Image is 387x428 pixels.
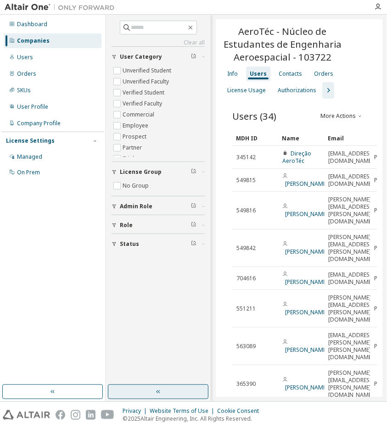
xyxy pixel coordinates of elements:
span: Clear filter [191,240,196,248]
span: [EMAIL_ADDRESS][DOMAIN_NAME] [328,271,375,286]
div: Dashboard [17,21,47,28]
img: youtube.svg [101,410,114,420]
span: 704616 [236,275,256,282]
span: [EMAIL_ADDRESS][PERSON_NAME][PERSON_NAME][DOMAIN_NAME] [328,332,375,361]
label: Verified Student [123,87,166,98]
div: Website Terms of Use [150,407,217,415]
span: 563089 [236,343,256,350]
div: Users [250,70,267,78]
div: Orders [314,70,333,78]
a: [PERSON_NAME] [285,248,328,256]
div: Contacts [279,70,302,78]
span: Clear filter [191,53,196,61]
span: Clear filter [191,168,196,176]
a: [PERSON_NAME] [285,180,328,188]
p: © 2025 Altair Engineering, Inc. All Rights Reserved. [123,415,264,422]
a: Direção AeroTéc [282,150,311,165]
label: Commercial [123,109,156,120]
span: [EMAIL_ADDRESS][DOMAIN_NAME] [328,173,375,188]
div: Users [17,54,33,61]
div: Info [227,70,238,78]
label: Verified Faculty [123,98,164,109]
span: 365390 [236,380,256,388]
a: [PERSON_NAME] [285,278,328,286]
div: Managed [17,153,42,161]
a: [PERSON_NAME] [285,346,328,354]
div: Companies [17,37,50,44]
div: License Settings [6,137,55,145]
span: 551211 [236,305,256,312]
img: linkedin.svg [86,410,95,420]
span: [PERSON_NAME][EMAIL_ADDRESS][PERSON_NAME][DOMAIN_NAME] [328,369,375,399]
span: 549816 [236,207,256,214]
img: altair_logo.svg [3,410,50,420]
div: Authorizations [278,87,316,94]
button: Role [112,215,205,235]
div: MDH ID [236,131,275,145]
div: On Prem [17,169,40,176]
div: Cookie Consent [217,407,264,415]
img: Altair One [5,3,119,12]
span: Status [120,240,139,248]
div: Privacy [123,407,150,415]
div: License Usage [227,87,266,94]
button: Admin Role [112,196,205,217]
span: User Category [120,53,162,61]
span: 549842 [236,245,256,252]
label: Prospect [123,131,148,142]
label: Unverified Student [123,65,173,76]
span: [EMAIL_ADDRESS][DOMAIN_NAME] [328,150,375,165]
div: Name [282,131,320,145]
span: Users (34) [232,110,276,122]
a: [PERSON_NAME] [285,210,328,218]
div: Orders [17,70,36,78]
span: Admin Role [120,203,152,210]
span: [PERSON_NAME][EMAIL_ADDRESS][PERSON_NAME][DOMAIN_NAME] [328,294,375,323]
span: 549815 [236,177,256,184]
span: Clear filter [191,203,196,210]
button: Status [112,234,205,254]
span: Clear filter [191,222,196,229]
span: License Group [120,168,162,176]
div: User Profile [17,103,48,111]
img: facebook.svg [56,410,65,420]
label: Unverified Faculty [123,76,171,87]
span: [PERSON_NAME][EMAIL_ADDRESS][PERSON_NAME][DOMAIN_NAME] [328,196,375,225]
span: Role [120,222,133,229]
div: SKUs [17,87,31,94]
label: No Group [123,180,151,191]
label: Trial [123,153,136,164]
label: Partner [123,142,144,153]
button: License Group [112,162,205,182]
span: AeroTéc - Núcleo de Estudantes de Engenharia Aeroespacial - 103722 [221,25,344,63]
img: instagram.svg [71,410,80,420]
span: 345142 [236,154,256,161]
label: Employee [123,120,150,131]
div: Company Profile [17,120,61,127]
button: User Category [112,47,205,67]
a: [PERSON_NAME] [285,384,328,391]
a: Clear all [112,39,205,46]
button: More Actions [320,112,364,120]
span: [PERSON_NAME][EMAIL_ADDRESS][PERSON_NAME][DOMAIN_NAME] [328,233,375,263]
div: Email [328,131,366,145]
a: [PERSON_NAME] [285,308,328,316]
